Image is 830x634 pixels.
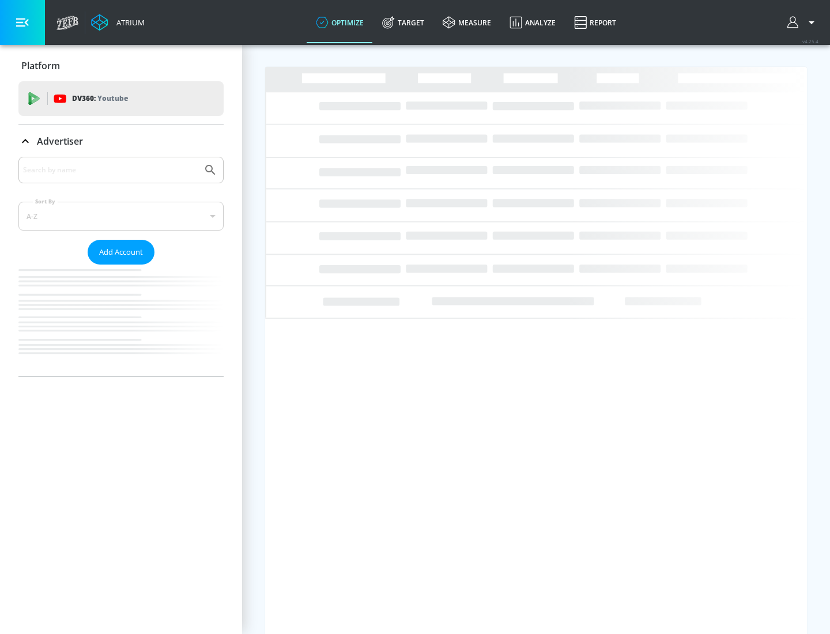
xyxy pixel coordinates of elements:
[565,2,625,43] a: Report
[91,14,145,31] a: Atrium
[33,198,58,205] label: Sort By
[802,38,818,44] span: v 4.25.4
[18,125,224,157] div: Advertiser
[18,81,224,116] div: DV360: Youtube
[18,202,224,231] div: A-Z
[373,2,433,43] a: Target
[37,135,83,148] p: Advertiser
[433,2,500,43] a: measure
[18,50,224,82] div: Platform
[500,2,565,43] a: Analyze
[21,59,60,72] p: Platform
[72,92,128,105] p: DV360:
[97,92,128,104] p: Youtube
[18,265,224,376] nav: list of Advertiser
[99,246,143,259] span: Add Account
[307,2,373,43] a: optimize
[23,163,198,178] input: Search by name
[18,157,224,376] div: Advertiser
[112,17,145,28] div: Atrium
[88,240,154,265] button: Add Account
